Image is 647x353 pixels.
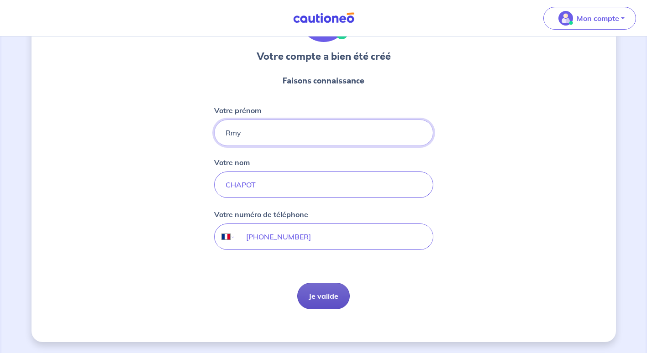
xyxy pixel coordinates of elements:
[214,105,261,116] p: Votre prénom
[558,11,573,26] img: illu_account_valid_menu.svg
[214,157,250,168] p: Votre nom
[543,7,636,30] button: illu_account_valid_menu.svgMon compte
[214,119,433,146] input: John
[289,12,358,24] img: Cautioneo
[214,171,433,198] input: Doe
[297,283,350,309] button: Je valide
[257,49,391,64] h3: Votre compte a bien été créé
[235,224,432,249] input: 06 34 34 34 34
[214,209,308,220] p: Votre numéro de téléphone
[283,75,364,87] p: Faisons connaissance
[577,13,619,24] p: Mon compte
